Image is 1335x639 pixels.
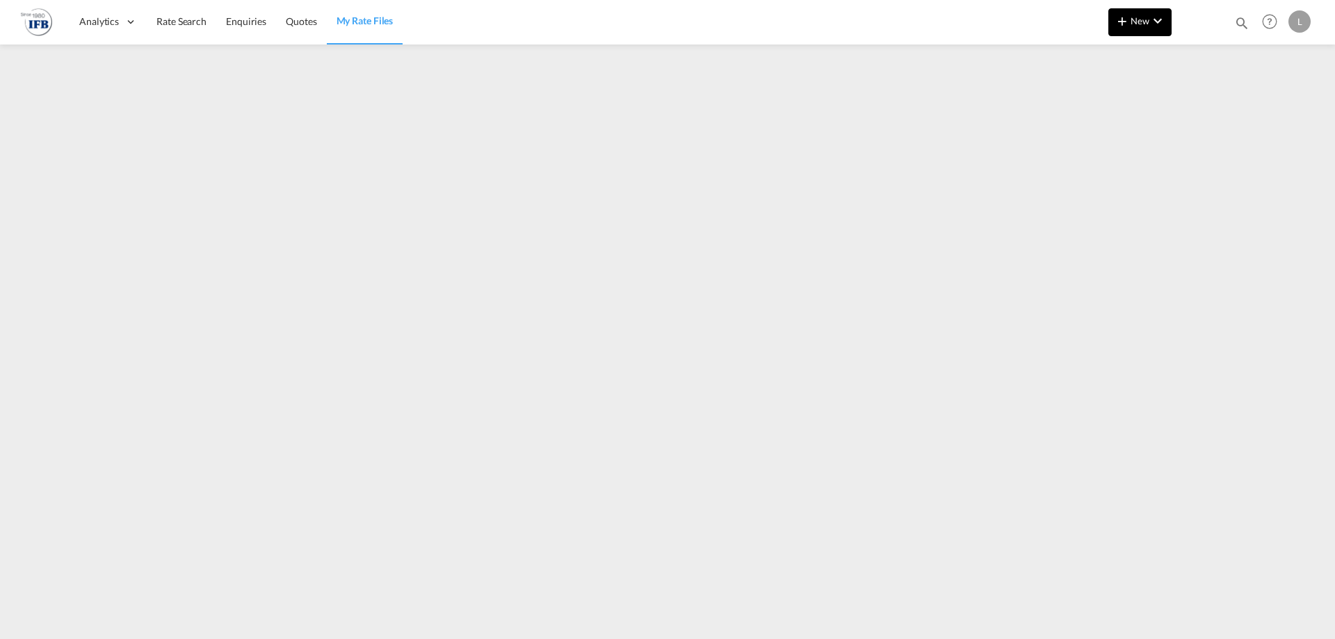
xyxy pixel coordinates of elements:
[1258,10,1288,35] div: Help
[1234,15,1249,36] div: icon-magnify
[1258,10,1281,33] span: Help
[1114,13,1131,29] md-icon: icon-plus 400-fg
[1234,15,1249,31] md-icon: icon-magnify
[156,15,207,27] span: Rate Search
[21,6,52,38] img: de31bbe0256b11eebba44b54815f083d.png
[1149,13,1166,29] md-icon: icon-chevron-down
[1288,10,1311,33] div: L
[1114,15,1166,26] span: New
[226,15,266,27] span: Enquiries
[1108,8,1172,36] button: icon-plus 400-fgNewicon-chevron-down
[286,15,316,27] span: Quotes
[337,15,394,26] span: My Rate Files
[79,15,119,29] span: Analytics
